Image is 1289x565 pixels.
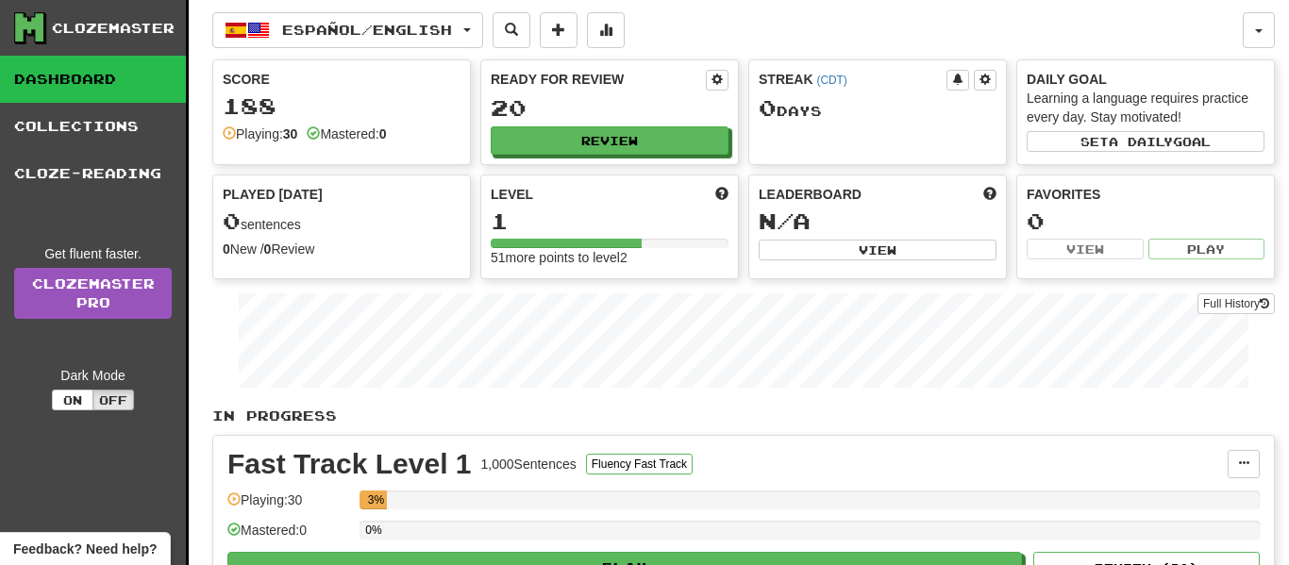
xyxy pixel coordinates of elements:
[491,70,706,89] div: Ready for Review
[540,12,578,48] button: Add sentence to collection
[223,125,297,143] div: Playing:
[491,248,728,267] div: 51 more points to level 2
[365,490,386,509] div: 3%
[759,94,777,121] span: 0
[1148,239,1265,259] button: Play
[13,540,157,558] span: Open feedback widget
[759,70,946,89] div: Streak
[212,407,1275,425] p: In Progress
[212,12,483,48] button: Español/English
[759,208,811,234] span: N/A
[1027,70,1264,89] div: Daily Goal
[1027,131,1264,152] button: Seta dailygoal
[816,74,846,87] a: (CDT)
[481,455,577,474] div: 1,000 Sentences
[1109,135,1173,148] span: a daily
[52,19,175,38] div: Clozemaster
[759,96,996,121] div: Day s
[983,185,996,204] span: This week in points, UTC
[586,454,693,474] button: Fluency Fast Track
[227,450,472,478] div: Fast Track Level 1
[282,22,452,38] span: Español / English
[14,244,172,263] div: Get fluent faster.
[1027,209,1264,233] div: 0
[587,12,625,48] button: More stats
[227,490,350,522] div: Playing: 30
[264,241,272,257] strong: 0
[223,240,460,258] div: New / Review
[283,126,298,141] strong: 30
[223,94,460,118] div: 188
[759,240,996,260] button: View
[379,126,387,141] strong: 0
[223,70,460,89] div: Score
[491,209,728,233] div: 1
[14,366,172,385] div: Dark Mode
[92,390,134,410] button: Off
[1027,239,1144,259] button: View
[14,268,172,319] a: ClozemasterPro
[491,96,728,120] div: 20
[227,521,350,552] div: Mastered: 0
[491,185,533,204] span: Level
[223,185,323,204] span: Played [DATE]
[52,390,93,410] button: On
[1027,89,1264,126] div: Learning a language requires practice every day. Stay motivated!
[491,126,728,155] button: Review
[715,185,728,204] span: Score more points to level up
[223,209,460,234] div: sentences
[307,125,386,143] div: Mastered:
[1027,185,1264,204] div: Favorites
[493,12,530,48] button: Search sentences
[223,241,230,257] strong: 0
[223,208,241,234] span: 0
[759,185,862,204] span: Leaderboard
[1197,293,1275,314] button: Full History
